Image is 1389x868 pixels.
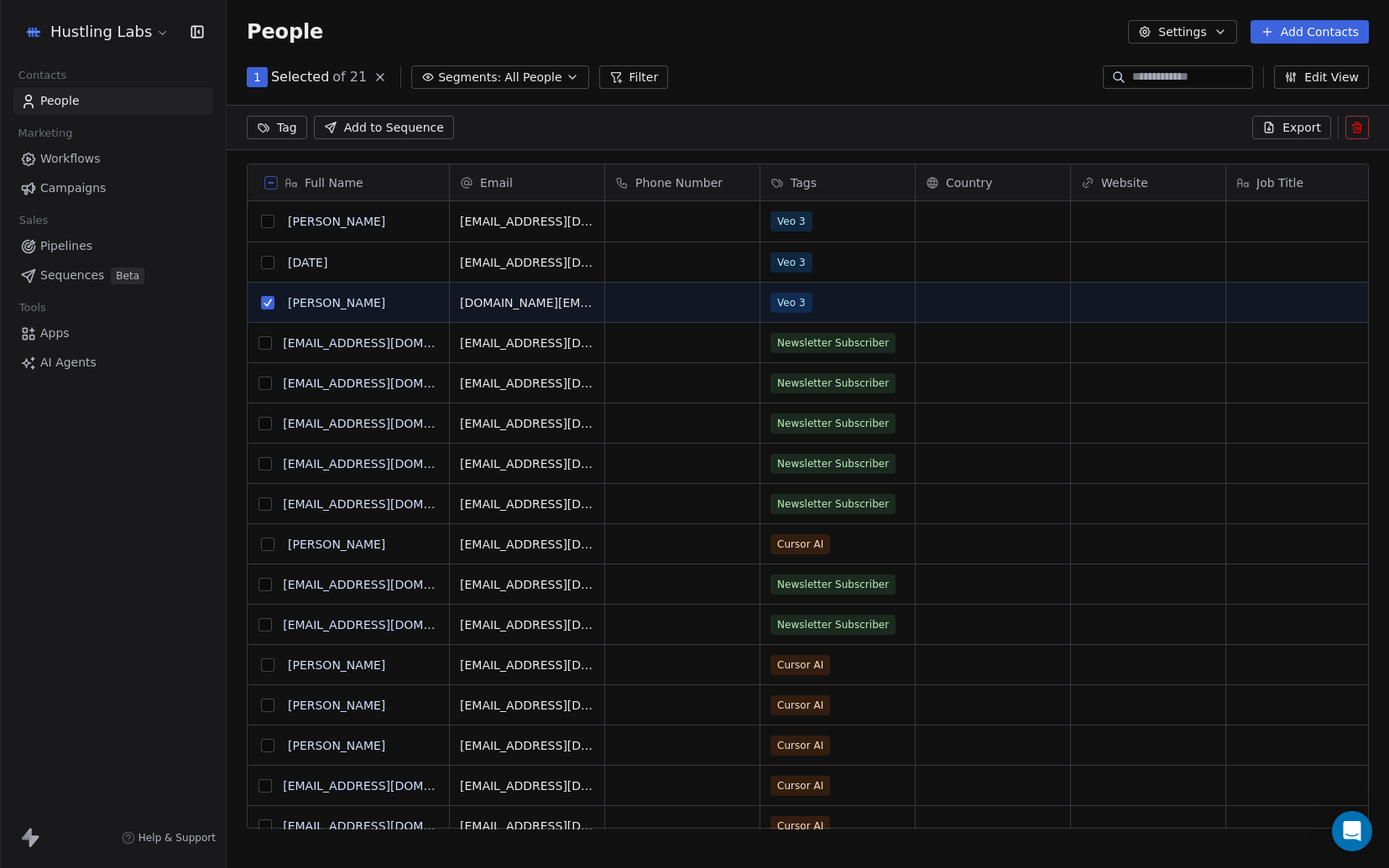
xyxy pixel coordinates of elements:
[504,69,561,86] span: All People
[288,658,385,672] a: [PERSON_NAME]
[770,574,896,595] span: Newsletter Subscriber
[248,164,449,200] div: Full Name
[760,164,915,200] div: Tags
[283,457,488,470] a: [EMAIL_ADDRESS][DOMAIN_NAME]
[11,63,74,88] span: Contacts
[460,657,594,673] span: [EMAIL_ADDRESS][DOMAIN_NAME]
[247,19,323,44] span: People
[122,831,216,845] a: Help & Support
[1252,116,1331,139] button: Export
[770,293,812,313] span: Veo 3
[635,174,723,191] span: Phone Number
[770,816,830,836] span: Cursor AI
[480,174,513,191] span: Email
[770,534,830,554] span: Cursor AI
[247,116,307,139] button: Tag
[40,179,106,197] span: Campaigns
[283,377,488,390] a: [EMAIL_ADDRESS][DOMAIN_NAME]
[460,375,594,392] span: [EMAIL_ADDRESS][DOMAIN_NAME]
[460,213,594,230] span: [EMAIL_ADDRESS][DOMAIN_NAME]
[460,576,594,593] span: [EMAIL_ADDRESS][DOMAIN_NAME]
[288,256,327,269] a: [DATE]
[770,494,896,514] span: Newsletter Subscriber
[271,67,329,87] span: Selected
[770,735,830,756] span: Cursor AI
[288,296,385,309] a: [PERSON_NAME]
[13,320,212,347] a: Apps
[305,174,363,191] span: Full Name
[770,695,830,715] span: Cursor AI
[40,267,104,284] span: Sequences
[40,150,101,168] span: Workflows
[344,119,444,136] span: Add to Sequence
[770,211,812,231] span: Veo 3
[460,496,594,512] span: [EMAIL_ADDRESS][DOMAIN_NAME]
[40,354,97,372] span: AI Agents
[460,415,594,432] span: [EMAIL_ADDRESS][DOMAIN_NAME]
[1101,174,1148,191] span: Website
[460,777,594,794] span: [EMAIL_ADDRESS][DOMAIN_NAME]
[460,818,594,834] span: [EMAIL_ADDRESS][DOMAIN_NAME]
[12,208,55,233] span: Sales
[460,616,594,633] span: [EMAIL_ADDRESS][DOMAIN_NAME]
[916,164,1070,200] div: Country
[283,336,488,350] a: [EMAIL_ADDRESS][DOMAIN_NAME]
[40,325,70,342] span: Apps
[770,333,896,353] span: Newsletter Subscriber
[23,22,44,42] img: Untitled%20design%20(8).png
[283,779,488,793] a: [EMAIL_ADDRESS][DOMAIN_NAME]
[13,262,212,289] a: SequencesBeta
[1256,174,1303,191] span: Job Title
[1226,164,1381,200] div: Job Title
[50,21,152,43] span: Hustling Labs
[770,615,896,635] span: Newsletter Subscriber
[13,87,212,115] a: People
[253,69,261,86] span: 1
[247,67,268,87] button: 1
[770,454,896,474] span: Newsletter Subscriber
[248,201,450,829] div: grid
[288,699,385,712] a: [PERSON_NAME]
[460,294,594,311] span: [DOMAIN_NAME][EMAIL_ADDRESS][DOMAIN_NAME]
[770,655,830,675] span: Cursor AI
[460,536,594,553] span: [EMAIL_ADDRESS][DOMAIN_NAME]
[11,121,80,146] span: Marketing
[1274,65,1369,89] button: Edit View
[770,776,830,796] span: Cursor AI
[1251,20,1369,44] button: Add Contacts
[770,373,896,393] span: Newsletter Subscriber
[332,67,367,87] span: of 21
[277,119,297,136] span: Tag
[12,295,53,320] span: Tools
[314,116,454,139] button: Add to Sequence
[1282,119,1321,136] span: Export
[1071,164,1225,200] div: Website
[288,215,385,228] a: [PERSON_NAME]
[283,578,488,591] a: [EMAIL_ADDRESS][DOMAIN_NAME]
[605,164,760,200] div: Phone Number
[283,497,488,511] a: [EMAIL_ADDRESS][DOMAIN_NAME]
[283,417,488,430] a: [EMAIL_ADDRESS][DOMAIN_NAME]
[460,254,594,271] span: [EMAIL_ADDRESS][DOMAIN_NAME]
[770,252,812,273] span: Veo 3
[40,92,80,110] span: People
[460,737,594,754] span: [EMAIL_ADDRESS][DOMAIN_NAME]
[450,164,604,200] div: Email
[288,739,385,752] a: [PERSON_NAME]
[283,618,488,632] a: [EMAIL_ADDRESS][DOMAIN_NAME]
[13,174,212,202] a: Campaigns
[40,237,92,255] span: Pipelines
[288,538,385,551] a: [PERSON_NAME]
[460,697,594,714] span: [EMAIL_ADDRESS][DOMAIN_NAME]
[946,174,993,191] span: Country
[13,232,212,260] a: Pipelines
[283,819,488,833] a: [EMAIL_ADDRESS][DOMAIN_NAME]
[599,65,669,89] button: Filter
[770,413,896,434] span: Newsletter Subscriber
[138,831,216,845] span: Help & Support
[1332,811,1372,851] div: Open Intercom Messenger
[1128,20,1236,44] button: Settings
[111,268,144,284] span: Beta
[791,174,817,191] span: Tags
[20,18,173,46] button: Hustling Labs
